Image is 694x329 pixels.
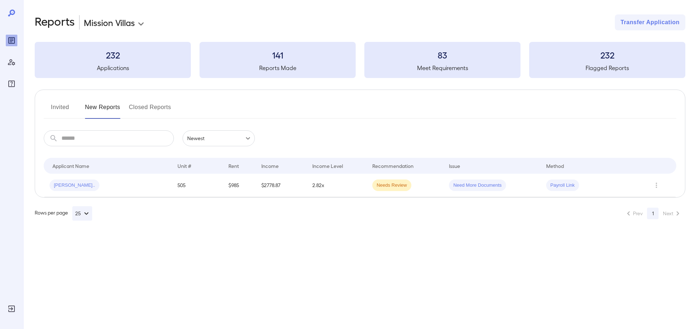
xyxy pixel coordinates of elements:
h2: Reports [35,14,75,30]
div: Unit # [177,161,191,170]
span: Needs Review [372,182,411,189]
div: Reports [6,35,17,46]
div: Rows per page [35,206,92,221]
span: Need More Documents [449,182,506,189]
div: Recommendation [372,161,414,170]
h3: 83 [364,49,520,61]
h5: Flagged Reports [529,64,685,72]
span: Payroll Link [546,182,579,189]
td: $985 [223,174,256,197]
summary: 232Applications141Reports Made83Meet Requirements232Flagged Reports [35,42,685,78]
p: Mission Villas [84,17,135,28]
div: Newest [183,130,255,146]
div: Log Out [6,303,17,315]
button: Row Actions [651,179,662,191]
button: Closed Reports [129,101,171,119]
button: Transfer Application [615,14,685,30]
div: Income Level [312,161,343,170]
div: Income [261,161,279,170]
td: $2778.87 [256,174,307,197]
span: [PERSON_NAME].. [50,182,99,189]
div: FAQ [6,78,17,90]
h5: Meet Requirements [364,64,520,72]
h3: 232 [529,49,685,61]
div: Manage Users [6,56,17,68]
div: Issue [449,161,460,170]
div: Method [546,161,564,170]
td: 2.82x [307,174,367,197]
button: Invited [44,101,76,119]
nav: pagination navigation [621,208,685,219]
button: 25 [72,206,92,221]
div: Rent [228,161,240,170]
td: 505 [172,174,223,197]
h3: 232 [35,49,191,61]
div: Applicant Name [52,161,89,170]
button: New Reports [85,101,120,119]
h5: Reports Made [200,64,356,72]
button: page 1 [647,208,659,219]
h5: Applications [35,64,191,72]
h3: 141 [200,49,356,61]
